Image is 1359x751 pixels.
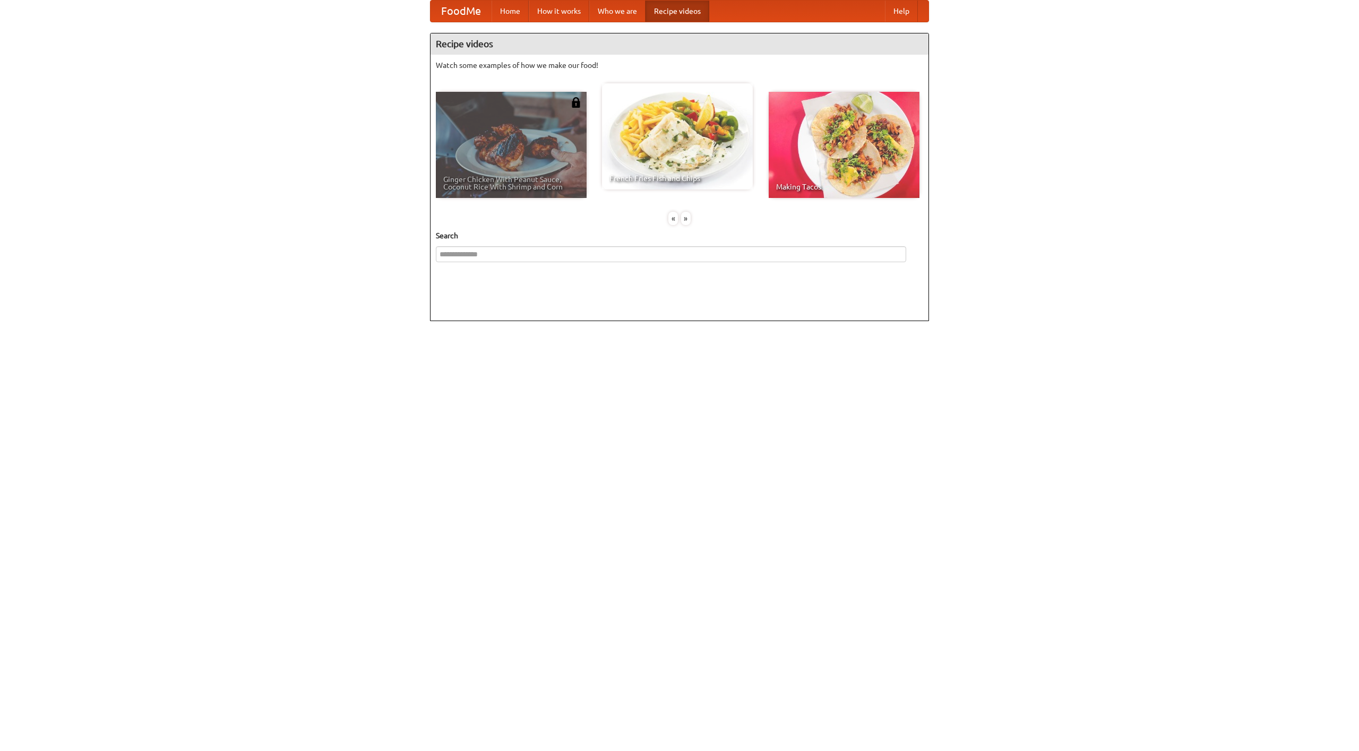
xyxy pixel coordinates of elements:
a: French Fries Fish and Chips [602,83,753,189]
div: « [668,212,678,225]
h4: Recipe videos [431,33,928,55]
a: Help [885,1,918,22]
a: FoodMe [431,1,492,22]
img: 483408.png [571,97,581,108]
p: Watch some examples of how we make our food! [436,60,923,71]
a: Recipe videos [646,1,709,22]
div: » [681,212,691,225]
a: How it works [529,1,589,22]
a: Who we are [589,1,646,22]
span: French Fries Fish and Chips [609,175,745,182]
span: Making Tacos [776,183,912,191]
a: Making Tacos [769,92,919,198]
h5: Search [436,230,923,241]
a: Home [492,1,529,22]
